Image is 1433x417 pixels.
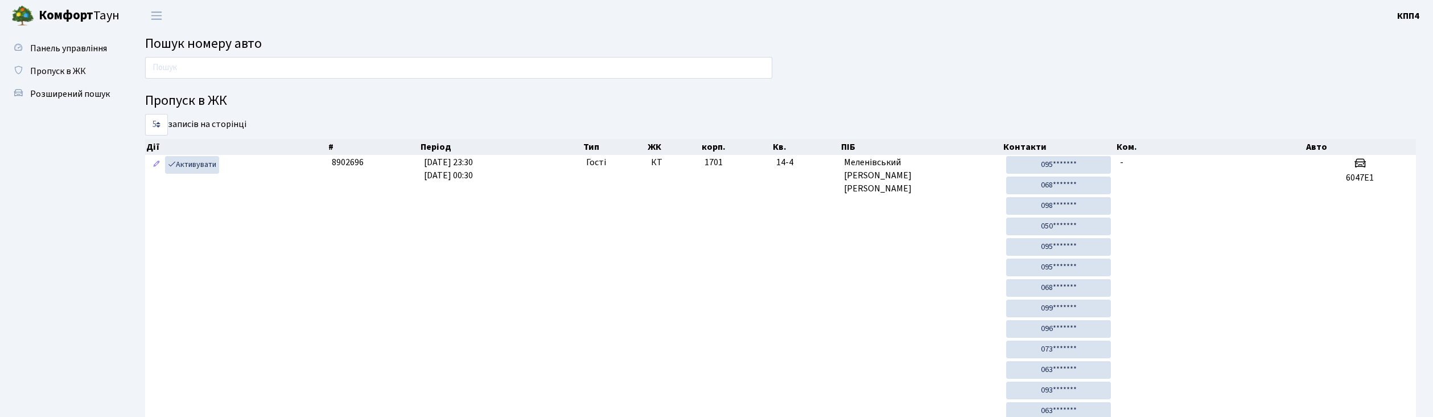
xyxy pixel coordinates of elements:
[150,156,163,174] a: Редагувати
[1305,139,1416,155] th: Авто
[39,6,93,24] b: Комфорт
[1120,156,1123,169] span: -
[1397,10,1419,22] b: КПП4
[6,37,120,60] a: Панель управління
[651,156,695,169] span: КТ
[145,114,246,136] label: записів на сторінці
[165,156,219,174] a: Активувати
[6,60,120,83] a: Пропуск в ЖК
[776,156,835,169] span: 14-4
[145,93,1416,109] h4: Пропуск в ЖК
[145,139,327,155] th: Дії
[586,156,606,169] span: Гості
[30,88,110,100] span: Розширений пошук
[327,139,419,155] th: #
[11,5,34,27] img: logo.png
[30,42,107,55] span: Панель управління
[1002,139,1116,155] th: Контакти
[39,6,120,26] span: Таун
[145,34,262,54] span: Пошук номеру авто
[582,139,647,155] th: Тип
[1309,173,1411,183] h5: 6047Е1
[701,139,772,155] th: корп.
[145,57,772,79] input: Пошук
[332,156,364,169] span: 8902696
[844,156,997,195] span: Меленівський [PERSON_NAME] [PERSON_NAME]
[647,139,700,155] th: ЖК
[145,114,168,136] select: записів на сторінці
[705,156,723,169] span: 1701
[1397,9,1419,23] a: КПП4
[1115,139,1304,155] th: Ком.
[419,139,582,155] th: Період
[424,156,473,182] span: [DATE] 23:30 [DATE] 00:30
[6,83,120,105] a: Розширений пошук
[772,139,839,155] th: Кв.
[840,139,1002,155] th: ПІБ
[30,65,86,77] span: Пропуск в ЖК
[142,6,171,25] button: Переключити навігацію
